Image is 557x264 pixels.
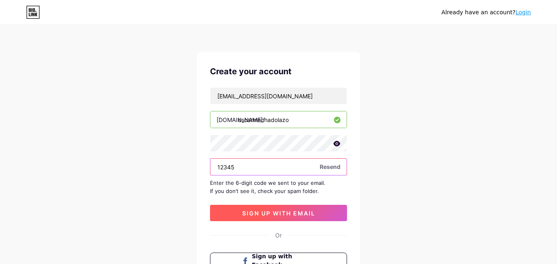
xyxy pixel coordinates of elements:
[217,115,265,124] div: [DOMAIN_NAME]/
[275,231,282,240] div: Or
[210,205,347,221] button: sign up with email
[242,210,315,217] span: sign up with email
[320,162,340,171] span: Resend
[210,179,347,195] div: Enter the 6-digit code we sent to your email. If you don’t see it, check your spam folder.
[210,65,347,78] div: Create your account
[210,159,347,175] input: Paste login code
[210,111,347,128] input: username
[515,9,531,16] a: Login
[442,8,531,17] div: Already have an account?
[210,88,347,104] input: Email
